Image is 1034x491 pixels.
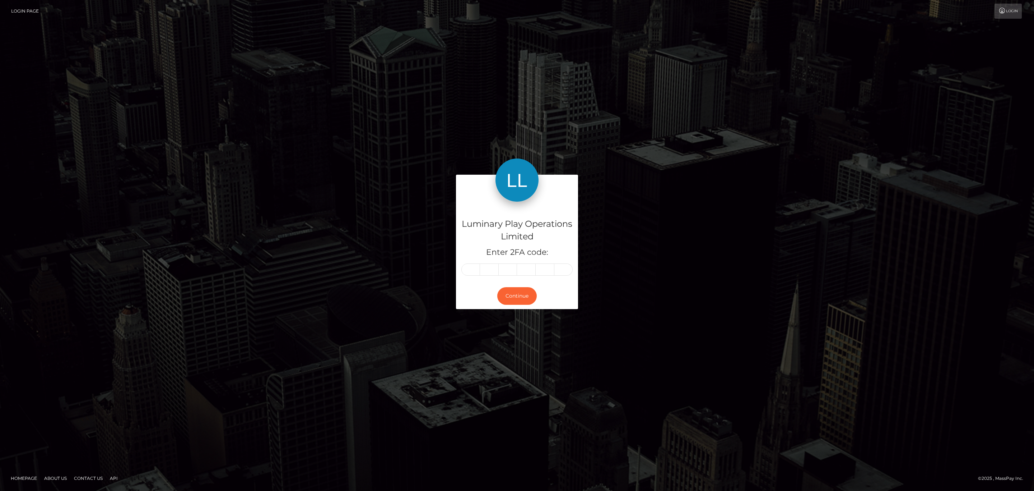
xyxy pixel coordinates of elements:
a: API [107,473,121,484]
div: © 2025 , MassPay Inc. [978,474,1029,482]
h4: Luminary Play Operations Limited [461,218,573,243]
h5: Enter 2FA code: [461,247,573,258]
a: Login Page [11,4,39,19]
a: Login [995,4,1022,19]
a: Contact Us [71,473,106,484]
a: About Us [41,473,70,484]
img: Luminary Play Operations Limited [495,159,539,202]
button: Continue [497,287,537,305]
a: Homepage [8,473,40,484]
